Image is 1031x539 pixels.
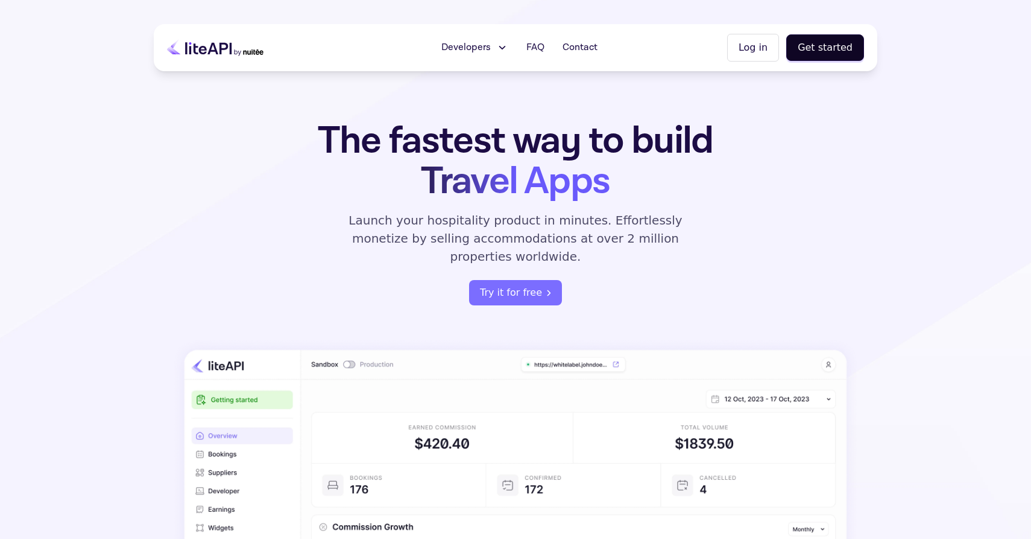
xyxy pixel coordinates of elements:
[469,280,562,305] button: Try it for free
[421,156,610,206] span: Travel Apps
[563,40,597,55] span: Contact
[441,40,491,55] span: Developers
[469,280,562,305] a: register
[280,121,751,202] h1: The fastest way to build
[555,36,605,60] a: Contact
[335,211,696,266] p: Launch your hospitality product in minutes. Effortlessly monetize by selling accommodations at ov...
[786,34,864,61] button: Get started
[519,36,552,60] a: FAQ
[434,36,515,60] button: Developers
[727,34,779,62] button: Log in
[526,40,544,55] span: FAQ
